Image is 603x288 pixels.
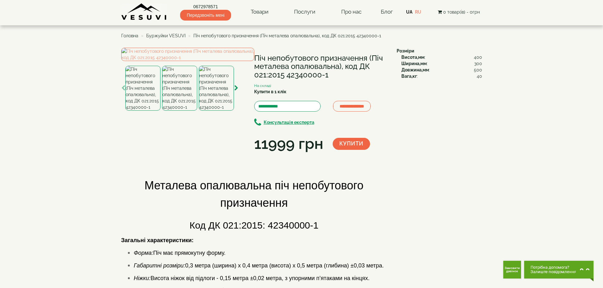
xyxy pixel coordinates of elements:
[162,66,197,111] img: Піч непобутового призначення (Піч металева опалювальна), код ДК 021:2015 42340000-1
[406,9,412,15] a: UA
[401,55,424,60] b: Висота,мм
[477,73,482,79] span: 40
[436,9,482,15] button: 0 товар(ів) - 0грн
[531,265,576,270] span: Потрібна допомога?
[134,250,153,256] span: Форма:
[134,275,370,281] span: Висота ніжок від підлоги - 0,15 метра ±0,02 метра, з упорними п’ятаками на кінцях.
[180,3,231,10] a: 0672978571
[254,133,323,155] div: 11999 грн
[121,237,194,243] span: Загальні характеристики:
[401,67,429,72] b: Довжина,мм
[145,179,364,209] span: Металева опалювальна піч непобутового призначення
[146,33,185,38] a: Буржуйки VESUVI
[401,61,427,66] b: Ширина,мм
[401,54,482,60] div: :
[180,10,231,21] span: Передзвоніть мені
[397,48,414,53] b: Розміри
[333,138,370,150] button: Купити
[199,66,234,111] img: Піч непобутового призначення (Піч металева опалювальна), код ДК 021:2015 42340000-1
[335,5,368,19] a: Про нас
[505,267,520,273] span: Замовити дзвінок
[121,3,167,21] img: content
[531,270,576,274] span: Залиште повідомлення
[121,48,254,61] img: Піч непобутового призначення (Піч металева опалювальна), код ДК 021:2015 42340000-1
[190,220,318,230] span: Код ДК 021:2015: 42340000-1
[401,67,482,73] div: :
[134,275,151,281] span: Ніжки:
[524,261,594,279] button: Chat button
[254,83,271,88] small: На складі
[288,5,322,19] a: Послуги
[134,250,226,256] span: Піч має прямокутну форму.
[443,9,480,15] span: 0 товар(ів) - 0грн
[503,261,521,279] button: Get Call button
[474,67,482,73] span: 500
[193,33,381,38] span: Піч непобутового призначення (Піч металева опалювальна), код ДК 021:2015 42340000-1
[401,73,482,79] div: :
[254,89,286,95] label: Купити в 1 клік
[121,33,138,38] a: Головна
[401,74,417,79] b: Вага,кг
[134,262,384,269] span: 0,3 метра (ширина) х 0,4 метра (висота) х 0,5 метра (глибина) ±0,03 метра.
[244,5,275,19] a: Товари
[474,60,482,67] span: 300
[381,9,393,15] a: Блог
[415,9,421,15] a: RU
[474,54,482,60] span: 400
[401,60,482,67] div: :
[254,54,387,79] h1: Піч непобутового призначення (Піч металева опалювальна), код ДК 021:2015 42340000-1
[125,66,160,111] img: Піч непобутового призначення (Піч металева опалювальна), код ДК 021:2015 42340000-1
[264,120,314,125] b: Консультація експерта
[134,262,185,269] span: Габаритні розміри:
